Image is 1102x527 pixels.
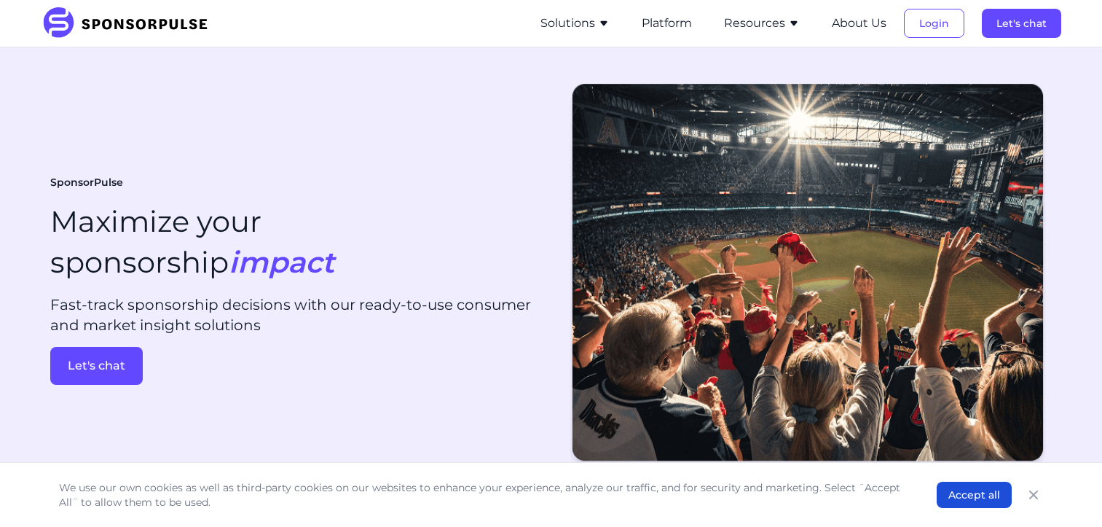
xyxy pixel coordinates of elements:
button: Close [1023,485,1044,505]
button: About Us [832,15,886,32]
button: Login [904,9,964,38]
button: Let's chat [982,9,1061,38]
p: We use our own cookies as well as third-party cookies on our websites to enhance your experience,... [59,480,908,510]
a: Let's chat [982,17,1061,30]
i: impact [229,244,334,280]
button: Platform [642,15,692,32]
button: Let's chat [50,347,143,385]
span: SponsorPulse [50,176,123,190]
img: SponsorPulse [42,7,219,39]
button: Solutions [540,15,610,32]
a: Let's chat [50,347,540,385]
button: Accept all [937,482,1012,508]
a: Login [904,17,964,30]
iframe: Chat Widget [1029,457,1102,527]
h1: Maximize your sponsorship [50,201,334,283]
button: Resources [724,15,800,32]
a: Platform [642,17,692,30]
a: About Us [832,17,886,30]
p: Fast-track sponsorship decisions with our ready-to-use consumer and market insight solutions [50,294,540,335]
